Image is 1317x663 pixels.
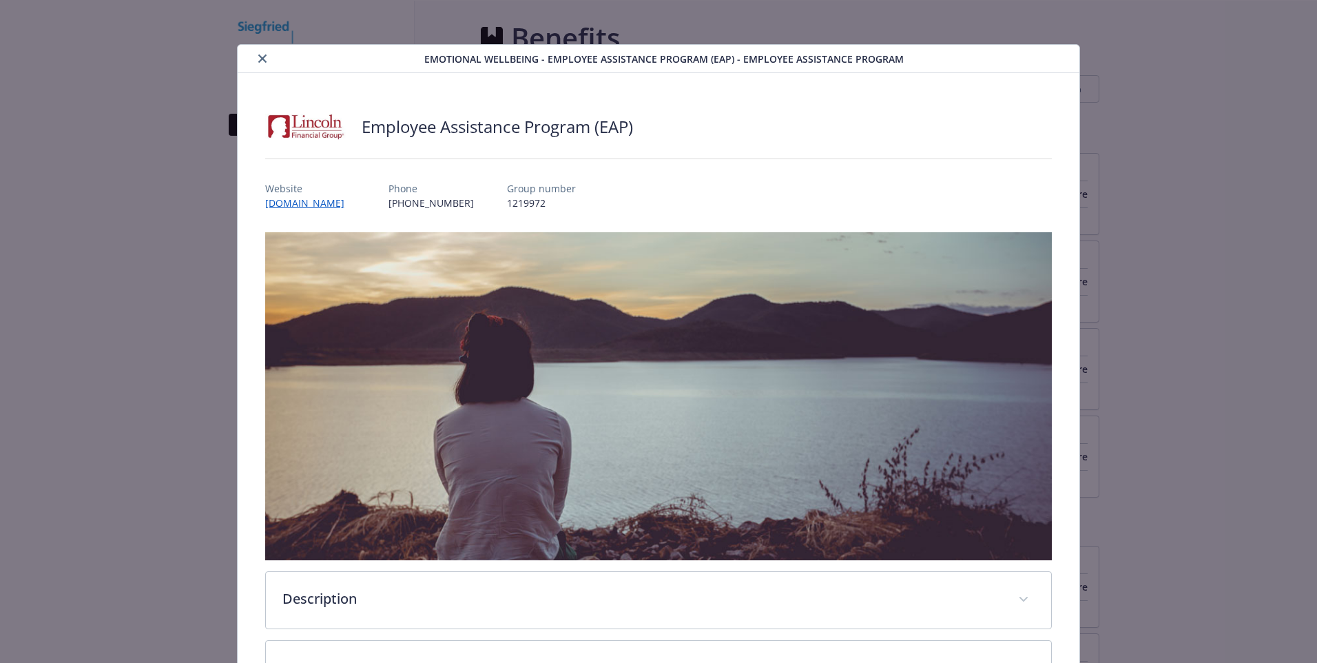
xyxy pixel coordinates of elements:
p: Group number [507,181,576,196]
p: Phone [388,181,474,196]
p: Website [265,181,355,196]
p: [PHONE_NUMBER] [388,196,474,210]
p: Description [282,589,1002,609]
p: 1219972 [507,196,576,210]
button: close [254,50,271,67]
img: banner [265,232,1052,560]
div: Description [266,572,1051,629]
a: [DOMAIN_NAME] [265,196,355,210]
span: Emotional Wellbeing - Employee Assistance Program (EAP) - Employee Assistance Program [424,52,904,66]
img: Lincoln Financial Group [265,106,348,147]
h2: Employee Assistance Program (EAP) [362,115,633,139]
